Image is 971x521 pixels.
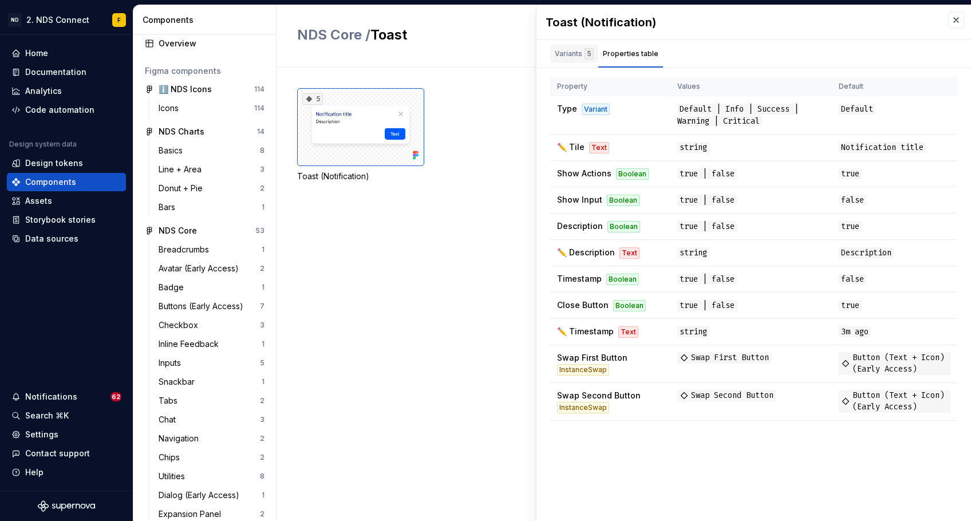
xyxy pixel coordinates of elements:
button: Notifications62 [7,388,126,406]
a: Home [7,44,126,62]
div: Assets [25,195,52,207]
span: Swap First Button [557,353,627,362]
div: Analytics [25,85,62,97]
div: Text [618,326,638,338]
div: Boolean [613,300,646,311]
div: Badge [159,282,188,293]
div: 14 [257,127,265,136]
div: Toast (Notification) [297,171,424,182]
div: Design tokens [25,157,83,169]
a: Navigation2 [154,429,269,448]
div: Icons [159,102,183,114]
span: false [839,274,866,285]
a: Chat3 [154,411,269,429]
div: ND [8,13,22,27]
div: 1 [262,377,265,386]
a: Documentation [7,63,126,81]
div: Code automation [25,104,94,116]
a: Donut + Pie2 [154,179,269,198]
div: 1 [262,283,265,292]
div: 2 [260,434,265,443]
span: ✏️ Timestamp [557,326,614,336]
div: Text [619,247,640,259]
span: true [839,300,862,311]
div: Properties table [603,48,658,60]
a: Settings [7,425,126,444]
div: 5Toast (Notification) [297,88,424,182]
span: true [839,168,862,179]
div: Inline Feedback [159,338,223,350]
a: Basics8 [154,141,269,160]
div: Notifications [25,391,77,402]
div: Text [589,142,609,153]
a: Buttons (Early Access)7 [154,297,269,315]
div: 8 [260,472,265,481]
span: ✏️ Tile [557,142,585,152]
div: Dialog (Early Access) [159,490,244,501]
div: InstanceSwap [557,364,609,376]
span: true | false [677,221,737,232]
a: Code automation [7,101,126,119]
span: Swap First Button [677,352,771,364]
span: string [677,142,709,153]
div: Help [25,467,44,478]
div: Line + Area [159,164,206,175]
span: ✏️ Description [557,247,615,257]
a: Analytics [7,82,126,100]
div: InstanceSwap [557,402,609,413]
a: Tabs2 [154,392,269,410]
div: Expansion Panel [159,508,226,520]
span: 62 [110,392,121,401]
a: Design tokens [7,154,126,172]
span: Swap Second Button [557,390,641,400]
th: Property [550,77,670,96]
div: Bars [159,202,180,213]
span: Button (Text + Icon) (Early Access) [839,390,950,413]
th: Default [832,77,957,96]
a: NDS Charts14 [140,123,269,141]
div: Settings [25,429,58,440]
div: 1 [262,340,265,349]
a: NDS Core53 [140,222,269,240]
div: 3 [260,165,265,174]
div: Documentation [25,66,86,78]
a: Icons114 [154,99,269,117]
span: Timestamp [557,274,602,283]
a: Avatar (Early Access)2 [154,259,269,278]
div: NDS Core [159,225,197,236]
span: true | false [677,168,737,179]
div: 2 [260,396,265,405]
div: Variants [555,48,594,60]
div: Basics [159,145,187,156]
div: 8 [260,146,265,155]
a: ℹ️ NDS Icons114 [140,80,269,98]
a: Data sources [7,230,126,248]
span: Show Actions [557,168,611,178]
div: Navigation [159,433,203,444]
a: Line + Area3 [154,160,269,179]
span: true [839,221,862,232]
a: Bars1 [154,198,269,216]
div: Donut + Pie [159,183,207,194]
span: false [839,195,866,206]
div: 2 [260,184,265,193]
div: Boolean [616,168,649,180]
a: Inline Feedback1 [154,335,269,353]
h2: Toast [297,26,630,44]
div: 114 [254,104,265,113]
a: Components [7,173,126,191]
a: Chips2 [154,448,269,467]
div: 1 [262,203,265,212]
div: Checkbox [159,319,203,331]
svg: Supernova Logo [38,500,95,512]
span: 3m ago [839,326,871,337]
div: Search ⌘K [25,410,69,421]
button: Contact support [7,444,126,463]
span: Default [839,104,875,115]
div: Utilities [159,471,190,482]
div: Boolean [606,274,639,285]
div: 3 [260,415,265,424]
span: Default | Info | Success | Warning | Critical [677,104,799,127]
div: Variant [582,104,610,115]
button: Search ⌘K [7,406,126,425]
